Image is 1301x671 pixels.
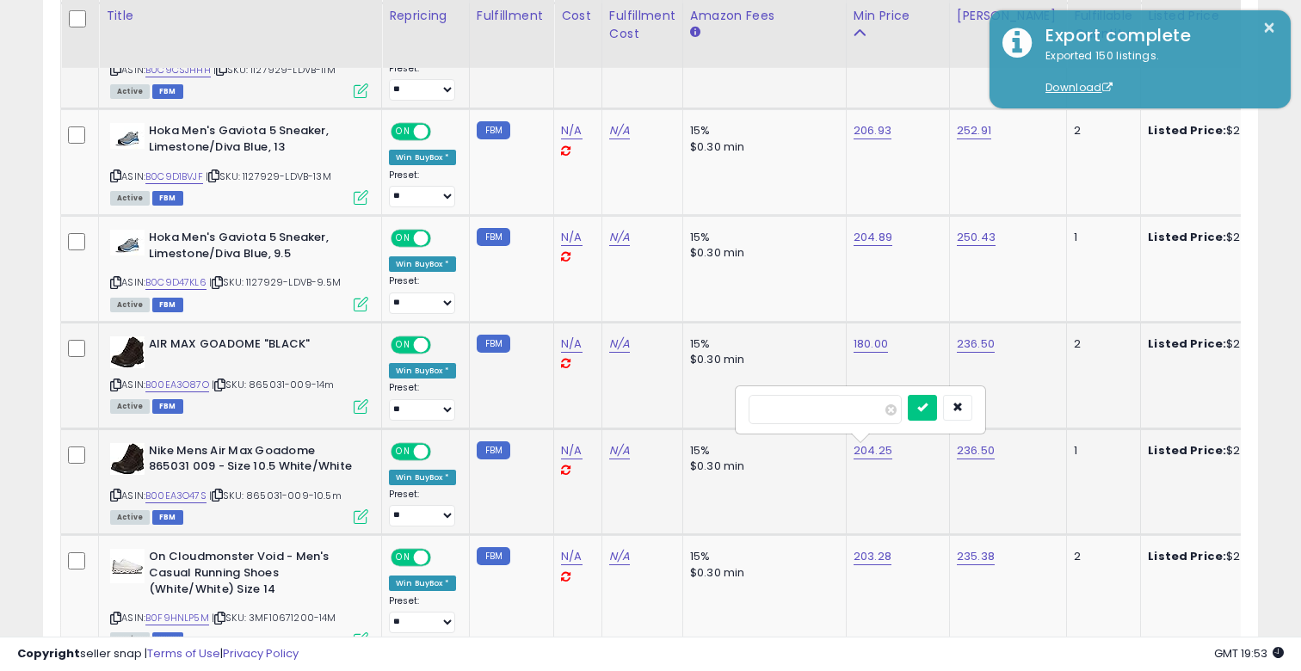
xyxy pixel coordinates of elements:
[110,123,368,203] div: ASIN:
[389,150,456,165] div: Win BuyBox *
[690,352,833,367] div: $0.30 min
[690,123,833,139] div: 15%
[212,378,335,391] span: | SKU: 865031-009-14m
[690,139,833,155] div: $0.30 min
[561,122,582,139] a: N/A
[389,363,456,379] div: Win BuyBox *
[561,7,595,25] div: Cost
[392,125,414,139] span: ON
[17,645,80,662] strong: Copyright
[147,645,220,662] a: Terms of Use
[110,336,145,368] img: 41d3-rJFPQL._SL40_.jpg
[389,7,462,25] div: Repricing
[145,378,209,392] a: B00EA3O87O
[392,444,414,459] span: ON
[110,336,368,412] div: ASIN:
[389,595,456,634] div: Preset:
[149,230,358,266] b: Hoka Men's Gaviota 5 Sneaker, Limestone/Diva Blue, 9.5
[110,298,150,312] span: All listings currently available for purchase on Amazon
[392,231,414,246] span: ON
[110,399,150,414] span: All listings currently available for purchase on Amazon
[1148,122,1226,139] b: Listed Price:
[690,230,833,245] div: 15%
[1074,123,1127,139] div: 2
[110,549,145,583] img: 31ZA7tgImuL._SL40_.jpg
[1033,23,1278,48] div: Export complete
[429,444,456,459] span: OFF
[392,551,414,565] span: ON
[1148,548,1226,564] b: Listed Price:
[1148,123,1291,139] div: $229.92
[854,229,892,246] a: 204.89
[1074,549,1127,564] div: 2
[1148,335,1226,352] b: Listed Price:
[110,230,145,255] img: 316fyeElT+L._SL40_.jpg
[389,576,456,591] div: Win BuyBox *
[690,7,839,25] div: Amazon Fees
[1148,336,1291,352] div: $236.50
[690,459,833,474] div: $0.30 min
[145,489,207,503] a: B00EA3O47S
[1148,7,1297,25] div: Listed Price
[609,229,630,246] a: N/A
[206,169,331,183] span: | SKU: 1127929-LDVB-13M
[209,489,342,502] span: | SKU: 865031-009-10.5m
[690,336,833,352] div: 15%
[145,63,211,77] a: B0C9CSJHHH
[110,17,368,97] div: ASIN:
[110,443,368,523] div: ASIN:
[477,7,546,25] div: Fulfillment
[389,275,456,314] div: Preset:
[1074,443,1127,459] div: 1
[1074,336,1127,352] div: 2
[110,123,145,149] img: 316fyeElT+L._SL40_.jpg
[429,338,456,353] span: OFF
[110,510,150,525] span: All listings currently available for purchase on Amazon
[690,549,833,564] div: 15%
[145,169,203,184] a: B0C9D1BVJF
[957,442,995,459] a: 236.50
[212,611,336,625] span: | SKU: 3MF10671200-14M
[106,7,374,25] div: Title
[1148,549,1291,564] div: $214.89
[609,548,630,565] a: N/A
[854,442,892,459] a: 204.25
[429,231,456,246] span: OFF
[1148,442,1226,459] b: Listed Price:
[561,548,582,565] a: N/A
[213,63,336,77] span: | SKU: 1127929-LDVB-11M
[561,335,582,353] a: N/A
[1262,17,1276,39] button: ×
[1214,645,1284,662] span: 2025-09-16 19:53 GMT
[110,230,368,310] div: ASIN:
[1148,229,1226,245] b: Listed Price:
[957,122,991,139] a: 252.91
[1045,80,1113,95] a: Download
[690,565,833,581] div: $0.30 min
[561,442,582,459] a: N/A
[957,7,1059,25] div: [PERSON_NAME]
[429,551,456,565] span: OFF
[609,335,630,353] a: N/A
[110,191,150,206] span: All listings currently available for purchase on Amazon
[110,443,145,475] img: 41d3-rJFPQL._SL40_.jpg
[561,229,582,246] a: N/A
[145,611,209,625] a: B0F9HNLP5M
[152,298,183,312] span: FBM
[854,7,942,25] div: Min Price
[152,191,183,206] span: FBM
[389,489,456,527] div: Preset:
[1074,7,1133,43] div: Fulfillable Quantity
[477,335,510,353] small: FBM
[152,84,183,99] span: FBM
[389,169,456,208] div: Preset:
[389,382,456,421] div: Preset:
[690,25,700,40] small: Amazon Fees.
[223,645,299,662] a: Privacy Policy
[609,7,675,43] div: Fulfillment Cost
[609,122,630,139] a: N/A
[389,63,456,102] div: Preset:
[854,122,891,139] a: 206.93
[609,442,630,459] a: N/A
[957,229,996,246] a: 250.43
